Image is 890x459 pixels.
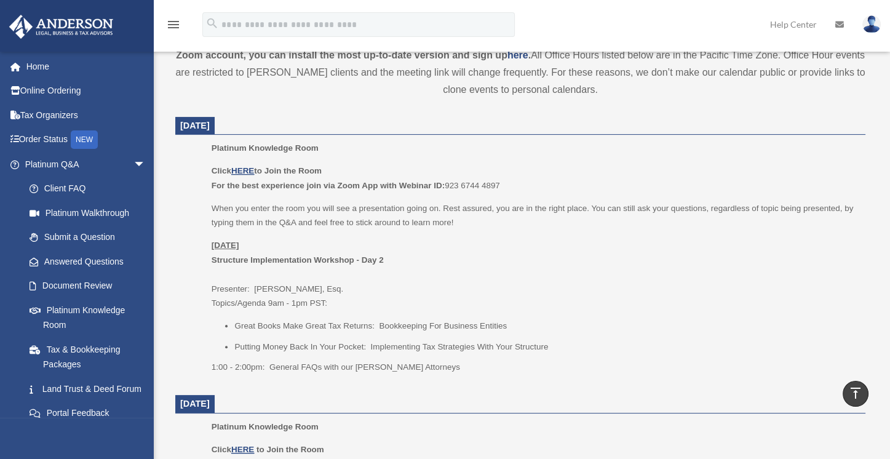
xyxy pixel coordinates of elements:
[212,181,445,190] b: For the best experience join via Zoom App with Webinar ID:
[507,50,528,60] a: here
[205,17,219,30] i: search
[17,274,164,298] a: Document Review
[212,164,857,193] p: 923 6744 4897
[180,121,210,130] span: [DATE]
[234,319,857,333] li: Great Books Make Great Tax Returns: Bookkeeping For Business Entities
[17,225,164,250] a: Submit a Question
[17,249,164,274] a: Answered Questions
[17,377,164,401] a: Land Trust & Deed Forum
[166,17,181,32] i: menu
[9,152,164,177] a: Platinum Q&Aarrow_drop_down
[176,33,852,60] strong: *This room is being hosted on Zoom. You will be required to log in to your personal Zoom account ...
[71,130,98,149] div: NEW
[180,399,210,409] span: [DATE]
[231,445,254,454] a: HERE
[862,15,881,33] img: User Pic
[212,360,857,375] p: 1:00 - 2:00pm: General FAQs with our [PERSON_NAME] Attorneys
[212,143,319,153] span: Platinum Knowledge Room
[212,241,239,250] u: [DATE]
[17,337,164,377] a: Tax & Bookkeeping Packages
[212,238,857,311] p: Presenter: [PERSON_NAME], Esq. Topics/Agenda 9am - 1pm PST:
[9,54,164,79] a: Home
[212,201,857,230] p: When you enter the room you will see a presentation going on. Rest assured, you are in the right ...
[166,22,181,32] a: menu
[9,127,164,153] a: Order StatusNEW
[133,152,158,177] span: arrow_drop_down
[528,50,531,60] strong: .
[843,381,868,407] a: vertical_align_top
[17,298,158,337] a: Platinum Knowledge Room
[848,386,863,401] i: vertical_align_top
[234,340,857,354] li: Putting Money Back In Your Pocket: Implementing Tax Strategies With Your Structure
[17,177,164,201] a: Client FAQ
[6,15,117,39] img: Anderson Advisors Platinum Portal
[17,201,164,225] a: Platinum Walkthrough
[212,422,319,431] span: Platinum Knowledge Room
[9,103,164,127] a: Tax Organizers
[212,166,322,175] b: Click to Join the Room
[231,166,254,175] a: HERE
[9,79,164,103] a: Online Ordering
[212,255,384,265] b: Structure Implementation Workshop - Day 2
[175,30,865,98] div: All Office Hours listed below are in the Pacific Time Zone. Office Hour events are restricted to ...
[256,445,324,454] b: to Join the Room
[17,401,164,426] a: Portal Feedback
[212,445,256,454] b: Click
